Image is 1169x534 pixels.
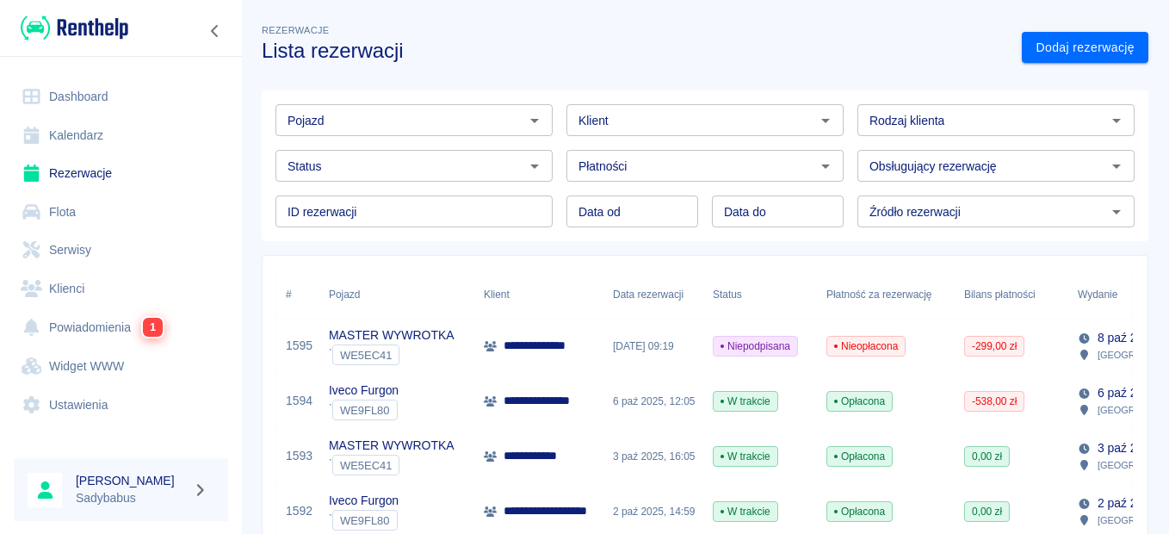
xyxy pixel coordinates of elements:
[143,318,163,338] span: 1
[813,109,838,133] button: Otwórz
[14,386,228,425] a: Ustawienia
[329,345,454,365] div: `
[712,196,844,227] input: DD.MM.YYYY
[14,270,228,308] a: Klienci
[956,270,1069,319] div: Bilans płatności
[329,492,399,510] p: Iveco Furgon
[704,270,818,319] div: Status
[333,459,399,472] span: WE5EC41
[714,338,797,354] span: Niepodpisana
[286,392,312,410] a: 1594
[965,504,1009,519] span: 0,00 zł
[818,270,956,319] div: Płatność za rezerwację
[714,504,777,519] span: W trakcie
[965,338,1024,354] span: -299,00 zł
[286,270,292,319] div: #
[76,472,186,489] h6: [PERSON_NAME]
[333,514,397,527] span: WE9FL80
[333,349,399,362] span: WE5EC41
[329,382,399,400] p: Iveco Furgon
[329,455,454,475] div: `
[277,270,320,319] div: #
[329,270,360,319] div: Pojazd
[286,502,312,520] a: 1592
[329,400,399,420] div: `
[604,429,704,484] div: 3 paź 2025, 16:05
[604,319,704,374] div: [DATE] 09:19
[964,270,1036,319] div: Bilans płatności
[604,374,704,429] div: 6 paź 2025, 12:05
[714,394,777,409] span: W trakcie
[320,270,475,319] div: Pojazd
[286,337,312,355] a: 1595
[714,449,777,464] span: W trakcie
[14,347,228,386] a: Widget WWW
[1104,200,1129,224] button: Otwórz
[286,447,312,465] a: 1593
[523,154,547,178] button: Otwórz
[604,270,704,319] div: Data rezerwacji
[713,270,742,319] div: Status
[1022,32,1148,64] a: Dodaj rezerwację
[1104,154,1129,178] button: Otwórz
[826,270,932,319] div: Płatność za rezerwację
[329,510,399,531] div: `
[1104,109,1129,133] button: Otwórz
[14,307,228,347] a: Powiadomienia1
[475,270,604,319] div: Klient
[21,14,128,42] img: Renthelp logo
[14,116,228,155] a: Kalendarz
[566,196,698,227] input: DD.MM.YYYY
[14,78,228,116] a: Dashboard
[14,14,128,42] a: Renthelp logo
[14,154,228,193] a: Rezerwacje
[262,25,329,35] span: Rezerwacje
[262,39,1008,63] h3: Lista rezerwacji
[333,404,397,417] span: WE9FL80
[827,449,892,464] span: Opłacona
[827,338,905,354] span: Nieopłacona
[1078,270,1117,319] div: Wydanie
[813,154,838,178] button: Otwórz
[484,270,510,319] div: Klient
[14,231,228,270] a: Serwisy
[965,449,1009,464] span: 0,00 zł
[613,270,683,319] div: Data rezerwacji
[965,394,1024,409] span: -538,00 zł
[523,109,547,133] button: Otwórz
[827,394,892,409] span: Opłacona
[329,437,454,455] p: MASTER WYWROTKA
[329,326,454,345] p: MASTER WYWROTKA
[76,489,186,507] p: Sadybabus
[827,504,892,519] span: Opłacona
[14,193,228,232] a: Flota
[202,20,228,42] button: Zwiń nawigację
